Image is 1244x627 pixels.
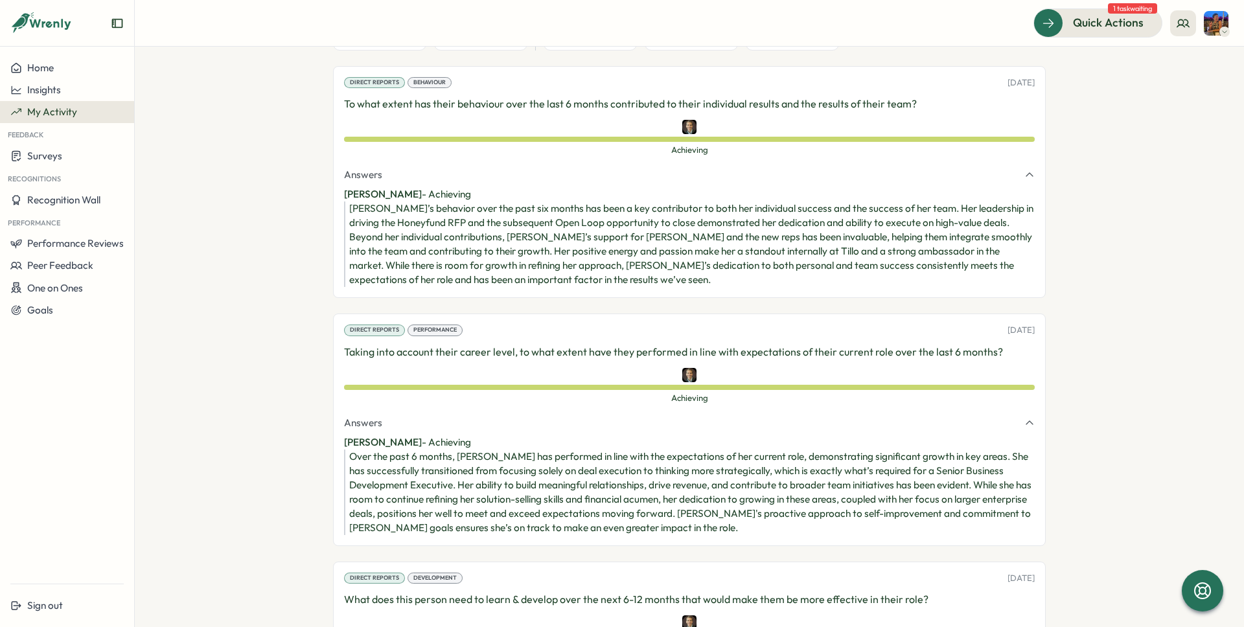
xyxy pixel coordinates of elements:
span: Performance Reviews [27,237,124,249]
button: Quick Actions [1033,8,1162,37]
span: My Activity [27,106,77,118]
p: To what extent has their behaviour over the last 6 months contributed to their individual results... [344,96,1035,112]
span: Achieving [344,144,1035,156]
span: Answers [344,416,382,430]
span: Home [27,62,54,74]
span: Achieving [344,393,1035,404]
p: - Achieving [344,435,1035,450]
div: Performance [408,325,463,336]
span: Sign out [27,599,63,611]
div: Direct Reports [344,77,405,89]
span: Peer Feedback [27,259,93,271]
span: Insights [27,84,61,96]
div: [PERSON_NAME]’s behavior over the past six months has been a key contributor to both her individu... [349,201,1035,287]
span: Surveys [27,150,62,162]
button: Expand sidebar [111,17,124,30]
div: Over the past 6 months, [PERSON_NAME] has performed in line with the expectations of her current ... [349,450,1035,535]
p: [DATE] [1008,573,1035,584]
span: Quick Actions [1073,14,1144,31]
img: Bill Warshauer [682,120,697,134]
span: [PERSON_NAME] [344,188,422,200]
div: Direct Reports [344,573,405,584]
img: Nicole Stanaland [1204,11,1228,36]
p: Taking into account their career level, to what extent have they performed in line with expectati... [344,344,1035,360]
span: [PERSON_NAME] [344,436,422,448]
button: Answers [344,168,1035,182]
p: What does this person need to learn & develop over the next 6-12 months that would make them be m... [344,591,1035,608]
p: [DATE] [1008,77,1035,89]
div: Behaviour [408,77,452,89]
span: One on Ones [27,282,83,294]
span: Goals [27,304,53,316]
p: [DATE] [1008,325,1035,336]
span: Recognition Wall [27,194,100,206]
button: Answers [344,416,1035,430]
div: Development [408,573,463,584]
p: - Achieving [344,187,1035,201]
img: Bill Warshauer [682,368,697,382]
span: 1 task waiting [1108,3,1157,14]
div: Direct Reports [344,325,405,336]
span: Answers [344,168,382,182]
